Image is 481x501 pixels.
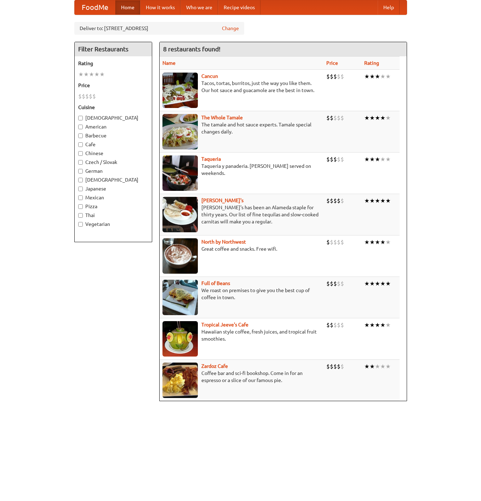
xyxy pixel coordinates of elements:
[340,321,344,329] li: $
[380,238,385,246] li: ★
[201,156,221,162] a: Taqueria
[385,155,391,163] li: ★
[201,322,248,328] a: Tropical Jeeve's Cafe
[85,92,89,100] li: $
[375,238,380,246] li: ★
[385,238,391,246] li: ★
[337,73,340,80] li: $
[89,70,94,78] li: ★
[162,370,321,384] p: Coffee bar and sci-fi bookshop. Come in for an espresso or a slice of our famous pie.
[330,363,333,370] li: $
[201,198,244,203] b: [PERSON_NAME]'s
[364,321,370,329] li: ★
[375,280,380,287] li: ★
[162,245,321,252] p: Great coffee and snacks. Free wifi.
[385,280,391,287] li: ★
[333,155,337,163] li: $
[78,114,148,121] label: [DEMOGRAPHIC_DATA]
[385,363,391,370] li: ★
[326,114,330,122] li: $
[78,169,83,173] input: German
[222,25,239,32] a: Change
[201,280,230,286] a: Full of Beans
[78,116,83,120] input: [DEMOGRAPHIC_DATA]
[78,204,83,209] input: Pizza
[162,197,198,232] img: pedros.jpg
[78,125,83,129] input: American
[78,178,83,182] input: [DEMOGRAPHIC_DATA]
[218,0,260,15] a: Recipe videos
[340,280,344,287] li: $
[333,73,337,80] li: $
[340,238,344,246] li: $
[326,155,330,163] li: $
[380,363,385,370] li: ★
[375,197,380,205] li: ★
[364,155,370,163] li: ★
[82,92,85,100] li: $
[162,328,321,342] p: Hawaiian style coffee, fresh juices, and tropical fruit smoothies.
[78,142,83,147] input: Cafe
[375,155,380,163] li: ★
[115,0,140,15] a: Home
[364,280,370,287] li: ★
[78,92,82,100] li: $
[78,104,148,111] h5: Cuisine
[370,197,375,205] li: ★
[326,321,330,329] li: $
[75,0,115,15] a: FoodMe
[99,70,105,78] li: ★
[78,221,148,228] label: Vegetarian
[78,213,83,218] input: Thai
[201,239,246,245] a: North by Northwest
[162,204,321,225] p: [PERSON_NAME]'s has been an Alameda staple for thirty years. Our list of fine tequilas and slow-c...
[78,195,83,200] input: Mexican
[337,238,340,246] li: $
[337,280,340,287] li: $
[326,197,330,205] li: $
[330,238,333,246] li: $
[380,280,385,287] li: ★
[162,114,198,149] img: wholetamale.jpg
[162,80,321,94] p: Tacos, tortas, burritos, just the way you like them. Our hot sauce and guacamole are the best in ...
[75,42,152,56] h4: Filter Restaurants
[78,82,148,89] h5: Price
[162,163,321,177] p: Taqueria y panaderia. [PERSON_NAME] served on weekends.
[162,121,321,135] p: The tamale and hot sauce experts. Tamale special changes daily.
[326,363,330,370] li: $
[375,321,380,329] li: ★
[340,197,344,205] li: $
[162,363,198,398] img: zardoz.jpg
[201,115,243,120] b: The Whole Tamale
[330,197,333,205] li: $
[84,70,89,78] li: ★
[78,123,148,130] label: American
[201,363,228,369] a: Zardoz Cafe
[378,0,400,15] a: Help
[380,321,385,329] li: ★
[333,321,337,329] li: $
[74,22,244,35] div: Deliver to: [STREET_ADDRESS]
[330,73,333,80] li: $
[78,133,83,138] input: Barbecue
[380,197,385,205] li: ★
[181,0,218,15] a: Who we are
[78,150,148,157] label: Chinese
[337,197,340,205] li: $
[78,151,83,156] input: Chinese
[375,114,380,122] li: ★
[375,363,380,370] li: ★
[340,114,344,122] li: $
[340,155,344,163] li: $
[333,197,337,205] li: $
[364,363,370,370] li: ★
[370,363,375,370] li: ★
[364,238,370,246] li: ★
[337,155,340,163] li: $
[333,114,337,122] li: $
[201,73,218,79] a: Cancun
[78,60,148,67] h5: Rating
